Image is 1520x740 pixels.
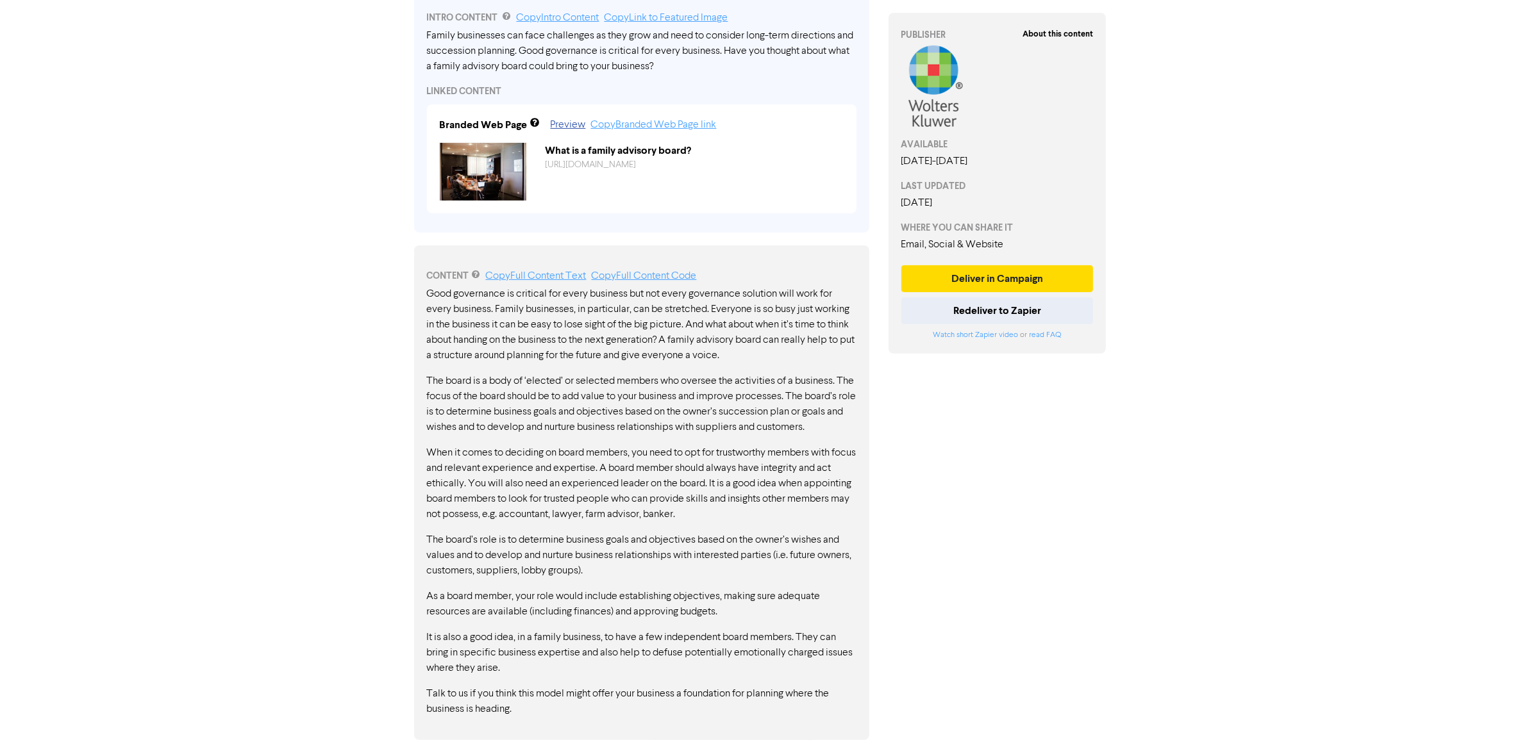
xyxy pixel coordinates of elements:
div: Branded Web Page [440,117,528,133]
strong: About this content [1023,29,1093,39]
a: Copy Branded Web Page link [591,120,717,130]
p: Good governance is critical for every business but not every governance solution will work for ev... [427,286,856,363]
div: PUBLISHER [901,28,1094,42]
p: It is also a good idea, in a family business, to have a few independent board members. They can b... [427,630,856,676]
div: Email, Social & Website [901,237,1094,252]
div: LAST UPDATED [901,179,1094,193]
a: Copy Full Content Text [486,271,587,281]
div: CONTENT [427,268,856,284]
a: read FAQ [1029,331,1061,339]
p: When it comes to deciding on board members, you need to opt for trustworthy members with focus an... [427,445,856,522]
div: LINKED CONTENT [427,85,856,98]
div: INTRO CONTENT [427,10,856,26]
a: Copy Full Content Code [592,271,697,281]
a: Copy Intro Content [517,13,599,23]
p: As a board member, your role would include establishing objectives, making sure adequate resource... [427,589,856,620]
div: Family businesses can face challenges as they grow and need to consider long-term directions and ... [427,28,856,74]
div: [DATE] - [DATE] [901,154,1094,169]
p: The board is a body of ‘elected’ or selected members who oversee the activities of a business. Th... [427,374,856,435]
div: WHERE YOU CAN SHARE IT [901,221,1094,234]
a: Copy Link to Featured Image [605,13,728,23]
div: What is a family advisory board? [536,143,853,158]
div: or [901,329,1094,341]
div: [DATE] [901,195,1094,211]
p: The board’s role is to determine business goals and objectives based on the owner’s wishes and va... [427,532,856,579]
button: Deliver in Campaign [901,265,1094,292]
p: Talk to us if you think this model might offer your business a foundation for planning where the ... [427,686,856,717]
a: Preview [551,120,586,130]
div: https://public2.bomamarketing.com/cp/42TJcZsOlOPWpFFHNcSNSF?sa=rplGCVFX [536,158,853,172]
iframe: Chat Widget [1456,678,1520,740]
div: AVAILABLE [901,138,1094,151]
button: Redeliver to Zapier [901,297,1094,324]
a: Watch short Zapier video [933,331,1018,339]
a: [URL][DOMAIN_NAME] [546,160,637,169]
